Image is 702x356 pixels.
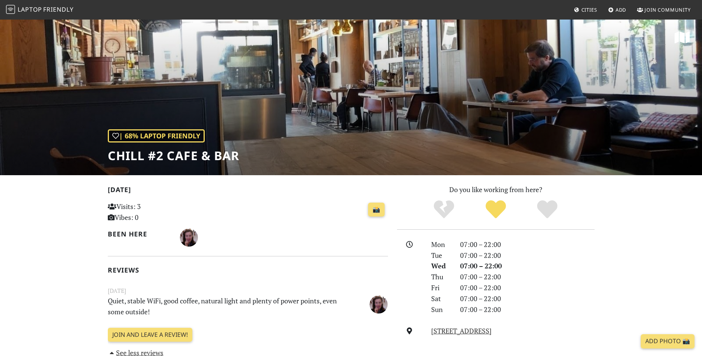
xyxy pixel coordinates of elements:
[108,201,195,223] p: Visits: 3 Vibes: 0
[370,299,388,308] span: Lisandre Geo
[6,3,74,17] a: LaptopFriendly LaptopFriendly
[427,250,455,261] div: Tue
[397,184,595,195] p: Do you like working from here?
[456,293,599,304] div: 07:00 – 22:00
[103,295,344,317] p: Quiet, stable WiFi, good coffee, natural light and plenty of power points, even some outside!
[634,3,694,17] a: Join Community
[456,271,599,282] div: 07:00 – 22:00
[456,304,599,315] div: 07:00 – 22:00
[6,5,15,14] img: LaptopFriendly
[456,282,599,293] div: 07:00 – 22:00
[370,295,388,314] img: 2423-lisandre.jpg
[581,6,597,13] span: Cities
[470,199,522,220] div: Yes
[427,271,455,282] div: Thu
[108,230,171,238] h2: Been here
[18,5,42,14] span: Laptop
[427,304,455,315] div: Sun
[427,293,455,304] div: Sat
[456,239,599,250] div: 07:00 – 22:00
[368,203,385,217] a: 📸
[521,199,573,220] div: Definitely!
[427,261,455,271] div: Wed
[418,199,470,220] div: No
[605,3,630,17] a: Add
[43,5,73,14] span: Friendly
[180,232,198,241] span: Lisandre Geo
[108,266,388,274] h2: Reviews
[616,6,627,13] span: Add
[108,148,239,163] h1: Chill #2 Cafe & Bar
[427,282,455,293] div: Fri
[427,239,455,250] div: Mon
[103,286,393,295] small: [DATE]
[571,3,600,17] a: Cities
[645,6,691,13] span: Join Community
[641,334,694,348] a: Add Photo 📸
[456,261,599,271] div: 07:00 – 22:00
[108,186,388,197] h2: [DATE]
[180,229,198,247] img: 2423-lisandre.jpg
[431,326,492,335] a: [STREET_ADDRESS]
[108,328,192,342] a: Join and leave a review!
[108,129,205,142] div: | 68% Laptop Friendly
[456,250,599,261] div: 07:00 – 22:00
